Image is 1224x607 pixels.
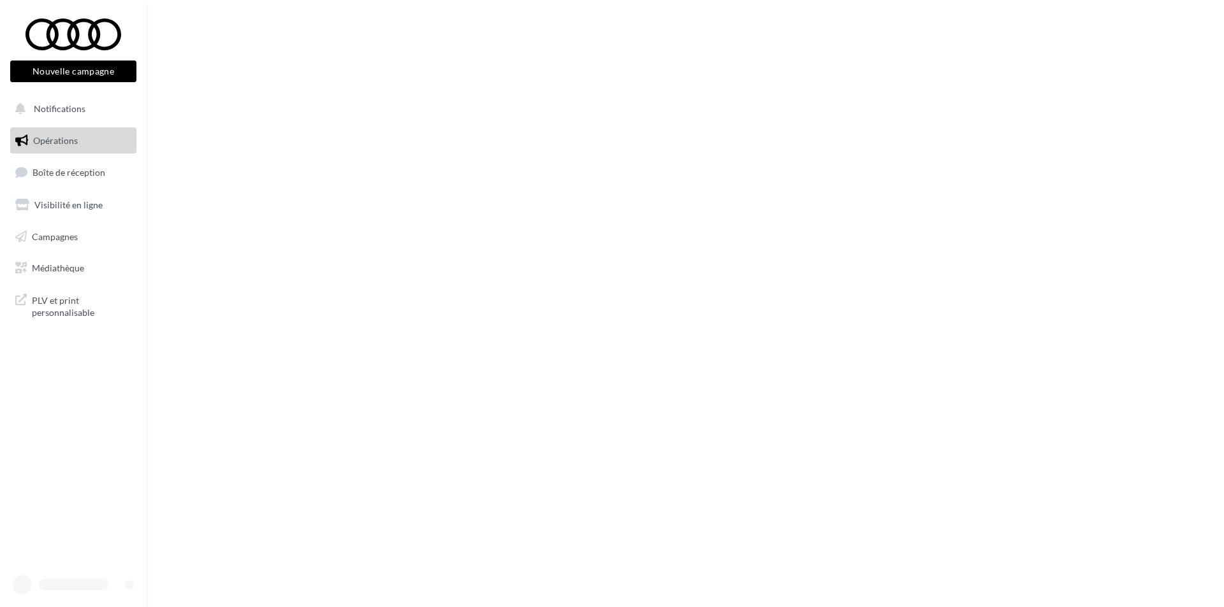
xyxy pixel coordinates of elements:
span: Campagnes [32,231,78,241]
span: Opérations [33,135,78,146]
span: PLV et print personnalisable [32,292,131,319]
button: Nouvelle campagne [10,61,136,82]
a: Boîte de réception [8,159,139,186]
span: Médiathèque [32,262,84,273]
button: Notifications [8,96,134,122]
a: Médiathèque [8,255,139,282]
span: Visibilité en ligne [34,199,103,210]
span: Notifications [34,103,85,114]
a: PLV et print personnalisable [8,287,139,324]
a: Opérations [8,127,139,154]
span: Boîte de réception [33,167,105,178]
a: Visibilité en ligne [8,192,139,218]
a: Campagnes [8,224,139,250]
